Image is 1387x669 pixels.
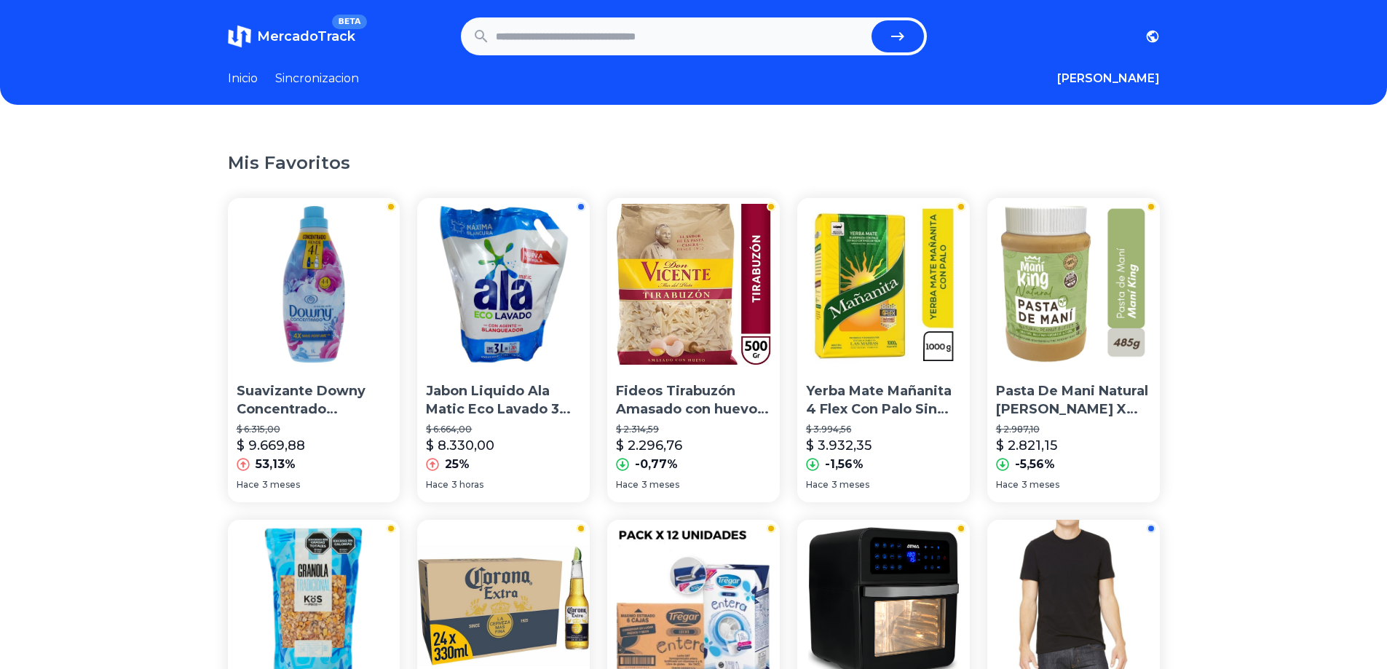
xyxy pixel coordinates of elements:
p: $ 2.296,76 [616,435,682,456]
span: Hace [426,479,448,491]
p: -0,77% [635,456,678,473]
a: Yerba Mate Mañanita 4 Flex Con Palo Sin Tacc 1kgYerba Mate Mañanita 4 Flex Con Palo Sin Tacc 1kg$... [797,198,970,502]
p: $ 3.932,35 [806,435,872,456]
a: Pasta De Mani Natural Mani King X 485g Sin TaccPasta De Mani Natural [PERSON_NAME] X 485g Sin Tac... [987,198,1160,502]
p: Jabon Liquido Ala Matic Eco Lavado 3 Litros [426,382,581,419]
h1: Mis Favoritos [228,151,1160,175]
p: 25% [445,456,470,473]
a: Jabon Liquido Ala Matic Eco Lavado 3 LitrosJabon Liquido Ala Matic Eco Lavado 3 Litros$ 6.664,00$... [417,198,590,502]
img: Fideos Tirabuzón Amasado con huevo Don Vicente 500gr [607,198,780,371]
img: Jabon Liquido Ala Matic Eco Lavado 3 Litros [417,198,590,371]
a: Suavizante Downy Concentrado Brisa de verano en frasco 1 LSuavizante Downy Concentrado [PERSON_NA... [228,198,400,502]
p: 53,13% [256,456,296,473]
p: $ 9.669,88 [237,435,305,456]
span: 3 meses [641,479,679,491]
p: $ 3.994,56 [806,424,961,435]
span: Hace [806,479,829,491]
p: -5,56% [1015,456,1055,473]
p: $ 6.315,00 [237,424,392,435]
img: MercadoTrack [228,25,251,48]
p: Suavizante Downy Concentrado [PERSON_NAME] en frasco 1 L [237,382,392,419]
span: Hace [616,479,639,491]
span: Hace [237,479,259,491]
p: $ 6.664,00 [426,424,581,435]
p: $ 2.314,59 [616,424,771,435]
p: $ 2.987,10 [996,424,1151,435]
a: Inicio [228,70,258,87]
p: $ 8.330,00 [426,435,494,456]
img: Pasta De Mani Natural Mani King X 485g Sin Tacc [987,198,1160,371]
p: Fideos Tirabuzón Amasado con huevo [PERSON_NAME] 500gr [616,382,771,419]
p: -1,56% [825,456,864,473]
img: Yerba Mate Mañanita 4 Flex Con Palo Sin Tacc 1kg [797,198,970,371]
span: 3 meses [831,479,869,491]
span: 3 meses [262,479,300,491]
span: 3 meses [1022,479,1059,491]
a: MercadoTrackBETA [228,25,355,48]
button: [PERSON_NAME] [1057,70,1160,87]
a: Sincronizacion [275,70,359,87]
span: 3 horas [451,479,483,491]
span: MercadoTrack [257,28,355,44]
p: Pasta De Mani Natural [PERSON_NAME] X 485g Sin Tacc [996,382,1151,419]
p: $ 2.821,15 [996,435,1057,456]
img: Suavizante Downy Concentrado Brisa de verano en frasco 1 L [228,198,400,371]
span: BETA [332,15,366,29]
a: Fideos Tirabuzón Amasado con huevo Don Vicente 500grFideos Tirabuzón Amasado con huevo [PERSON_NA... [607,198,780,502]
p: Yerba Mate Mañanita 4 Flex Con Palo Sin Tacc 1kg [806,382,961,419]
span: Hace [996,479,1019,491]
